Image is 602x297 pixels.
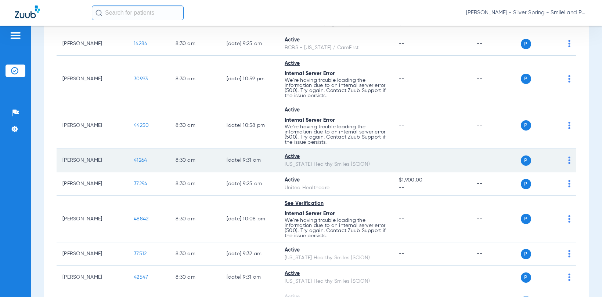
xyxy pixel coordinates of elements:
span: P [521,272,531,283]
td: -- [471,172,520,196]
td: [DATE] 9:31 AM [221,149,279,172]
span: P [521,214,531,224]
img: group-dot-blue.svg [568,215,570,223]
span: -- [399,216,404,221]
span: Internal Server Error [285,211,335,216]
td: [PERSON_NAME] [57,196,128,242]
td: -- [471,102,520,149]
iframe: Chat Widget [565,262,602,297]
td: -- [471,56,520,102]
td: [DATE] 9:31 AM [221,266,279,289]
span: [PERSON_NAME] - Silver Spring - SmileLand PD [466,9,587,16]
div: Active [285,176,387,184]
span: P [521,155,531,166]
td: [DATE] 9:25 AM [221,172,279,196]
img: group-dot-blue.svg [568,180,570,187]
span: 37512 [134,251,147,256]
td: 8:30 AM [170,102,221,149]
p: We’re having trouble loading the information due to an internal server error (500). Try again. Co... [285,218,387,238]
span: P [521,39,531,49]
span: P [521,179,531,189]
td: -- [471,32,520,56]
td: -- [471,242,520,266]
img: group-dot-blue.svg [568,157,570,164]
div: Active [285,270,387,278]
div: Active [285,60,387,67]
span: $1,900.00 [399,176,465,184]
span: Internal Server Error [285,71,335,76]
span: 42547 [134,275,148,280]
img: hamburger-icon [10,31,21,40]
span: 37294 [134,181,147,186]
span: -- [399,184,465,192]
p: We’re having trouble loading the information due to an internal server error (500). Try again. Co... [285,124,387,145]
span: -- [399,251,404,256]
span: P [521,74,531,84]
td: 8:30 AM [170,172,221,196]
span: 14284 [134,41,147,46]
td: 8:30 AM [170,266,221,289]
div: [US_STATE] Healthy Smiles (SCION) [285,161,387,168]
td: [PERSON_NAME] [57,102,128,149]
span: -- [399,76,404,81]
td: [DATE] 10:08 PM [221,196,279,242]
img: Zuub Logo [15,5,40,18]
td: 8:30 AM [170,196,221,242]
td: -- [471,149,520,172]
span: -- [399,158,404,163]
span: 30993 [134,76,148,81]
td: -- [471,266,520,289]
td: [DATE] 10:59 PM [221,56,279,102]
img: group-dot-blue.svg [568,250,570,257]
div: Active [285,246,387,254]
td: [DATE] 10:58 PM [221,102,279,149]
td: [PERSON_NAME] [57,56,128,102]
span: -- [399,123,404,128]
td: [PERSON_NAME] [57,149,128,172]
p: We’re having trouble loading the information due to an internal server error (500). Try again. Co... [285,78,387,98]
span: P [521,120,531,131]
span: 48842 [134,216,148,221]
td: -- [471,196,520,242]
span: Internal Server Error [285,118,335,123]
td: 8:30 AM [170,56,221,102]
div: Active [285,36,387,44]
div: Active [285,106,387,114]
td: [PERSON_NAME] [57,266,128,289]
span: 44250 [134,123,149,128]
span: -- [399,41,404,46]
td: 8:30 AM [170,242,221,266]
td: [DATE] 9:32 AM [221,242,279,266]
div: Active [285,153,387,161]
td: [PERSON_NAME] [57,32,128,56]
td: 8:30 AM [170,32,221,56]
div: BCBS - [US_STATE] / CareFirst [285,44,387,52]
td: [DATE] 9:25 AM [221,32,279,56]
input: Search for patients [92,5,184,20]
td: 8:30 AM [170,149,221,172]
td: [PERSON_NAME] [57,242,128,266]
span: -- [399,275,404,280]
td: [PERSON_NAME] [57,172,128,196]
img: Search Icon [95,10,102,16]
img: group-dot-blue.svg [568,122,570,129]
img: group-dot-blue.svg [568,75,570,82]
div: [US_STATE] Healthy Smiles (SCION) [285,254,387,262]
span: P [521,249,531,259]
img: group-dot-blue.svg [568,40,570,47]
div: [US_STATE] Healthy Smiles (SCION) [285,278,387,285]
div: United Healthcare [285,184,387,192]
div: See Verification [285,200,387,208]
span: 41264 [134,158,147,163]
